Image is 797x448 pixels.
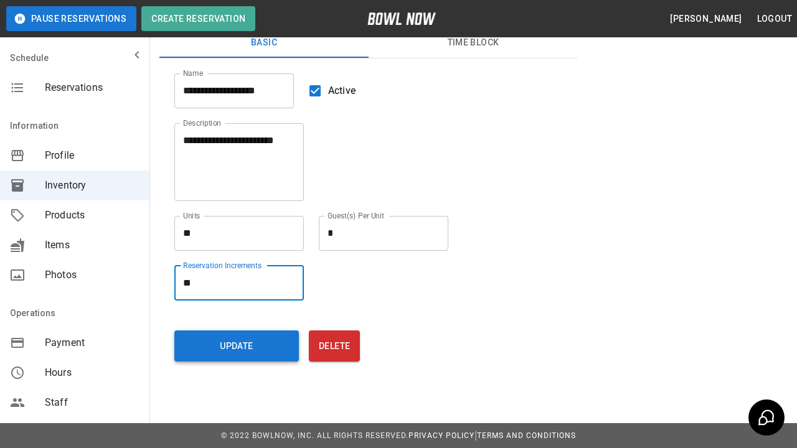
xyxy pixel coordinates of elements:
a: Privacy Policy [408,431,474,440]
button: Time Block [369,28,578,58]
span: Inventory [45,178,139,193]
span: Photos [45,268,139,282]
span: Staff [45,395,139,410]
span: Reservations [45,80,139,95]
span: Items [45,238,139,253]
span: Payment [45,335,139,350]
div: basic tabs example [159,28,578,58]
a: Terms and Conditions [477,431,576,440]
img: logo [367,12,436,25]
button: [PERSON_NAME] [665,7,747,30]
button: Update [174,330,299,362]
span: Active [328,83,356,98]
button: Basic [159,28,369,58]
button: Delete [309,330,360,362]
span: Profile [45,148,139,163]
span: Products [45,208,139,223]
span: © 2022 BowlNow, Inc. All Rights Reserved. [221,431,408,440]
button: Pause Reservations [6,6,136,31]
button: Create Reservation [141,6,255,31]
span: Hours [45,365,139,380]
button: Logout [752,7,797,30]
